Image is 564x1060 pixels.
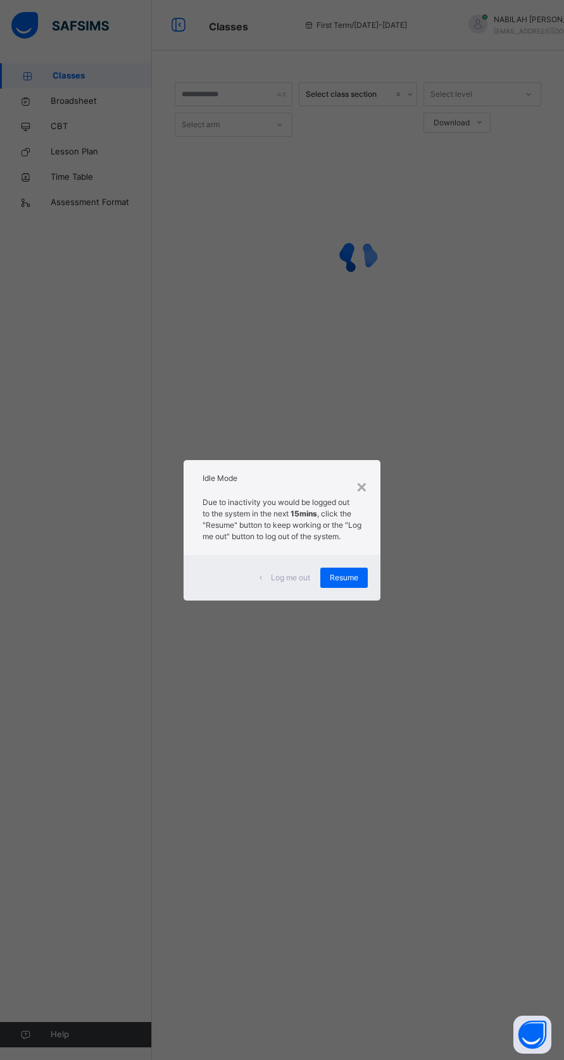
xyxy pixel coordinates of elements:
[203,473,362,484] h2: Idle Mode
[356,473,368,499] div: ×
[330,572,358,583] span: Resume
[271,572,310,583] span: Log me out
[513,1016,551,1054] button: Open asap
[203,497,362,542] p: Due to inactivity you would be logged out to the system in the next , click the "Resume" button t...
[291,509,317,518] strong: 15mins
